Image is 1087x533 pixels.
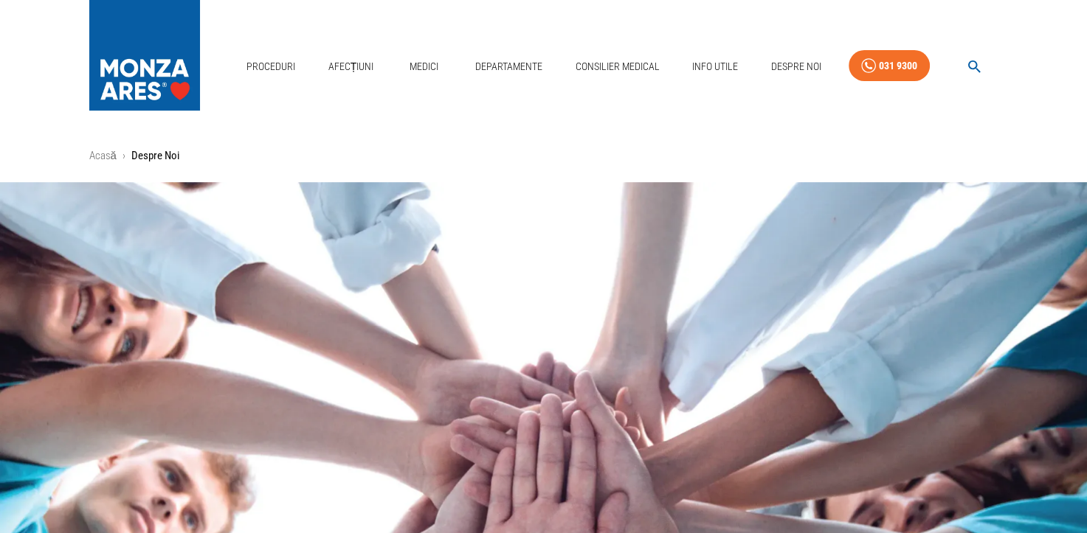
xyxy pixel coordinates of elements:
a: Despre Noi [765,52,827,82]
p: Despre Noi [131,147,179,164]
a: Proceduri [241,52,301,82]
a: Medici [401,52,448,82]
a: Acasă [89,149,117,162]
a: Consilier Medical [569,52,665,82]
a: Afecțiuni [322,52,380,82]
a: 031 9300 [849,50,930,82]
a: Departamente [469,52,548,82]
li: › [122,147,125,164]
a: Info Utile [686,52,744,82]
nav: breadcrumb [89,147,998,164]
div: 031 9300 [879,57,917,75]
